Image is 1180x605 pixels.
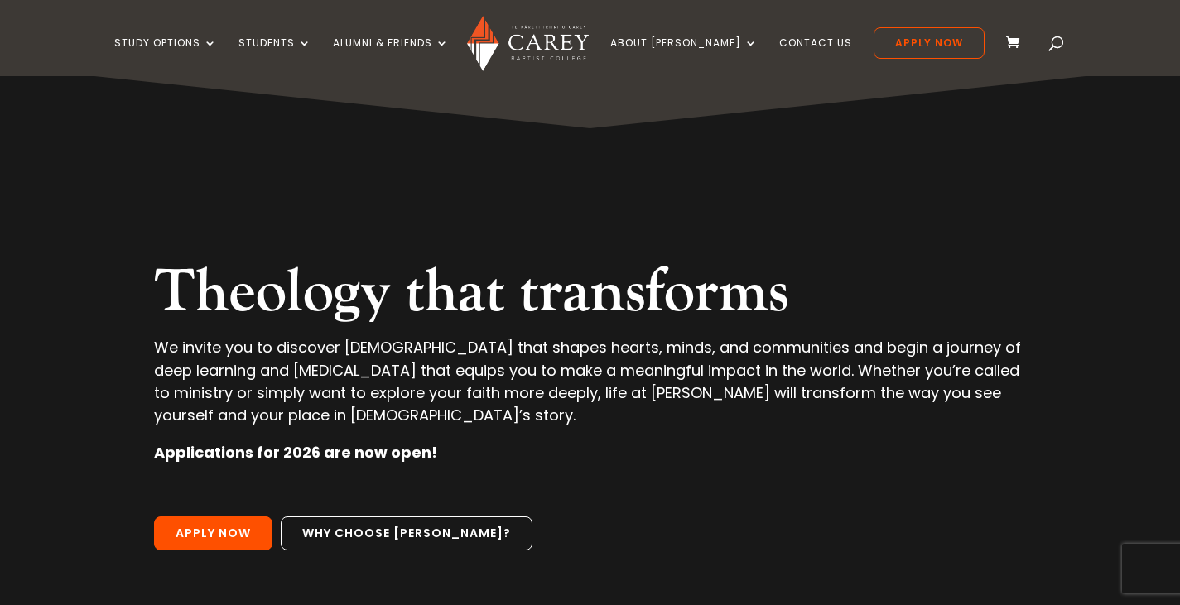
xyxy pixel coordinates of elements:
[281,516,532,551] a: Why choose [PERSON_NAME]?
[154,257,1026,336] h2: Theology that transforms
[467,16,589,71] img: Carey Baptist College
[333,37,449,76] a: Alumni & Friends
[610,37,758,76] a: About [PERSON_NAME]
[238,37,311,76] a: Students
[154,336,1026,441] p: We invite you to discover [DEMOGRAPHIC_DATA] that shapes hearts, minds, and communities and begin...
[154,516,272,551] a: Apply Now
[154,442,437,463] strong: Applications for 2026 are now open!
[779,37,852,76] a: Contact Us
[874,27,985,59] a: Apply Now
[114,37,217,76] a: Study Options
